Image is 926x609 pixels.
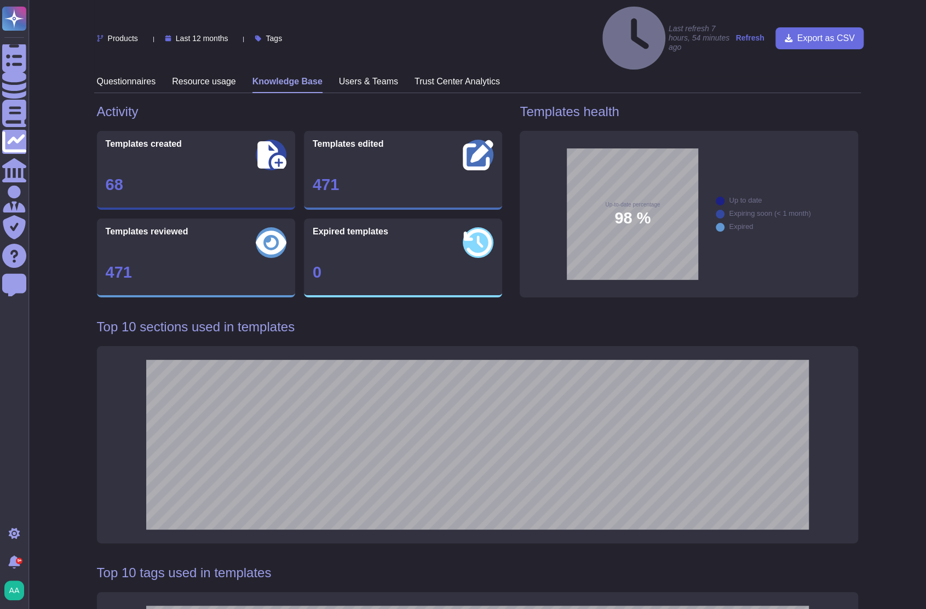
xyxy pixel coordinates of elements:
[735,33,764,42] strong: Refresh
[106,140,182,148] span: Templates created
[108,35,138,42] span: Products
[729,210,810,217] div: Expiring soon (< 1 month)
[313,177,493,193] div: 471
[520,104,858,120] h1: Templates health
[172,76,236,87] h3: Resource usage
[729,223,753,230] div: Expired
[176,35,228,42] span: Last 12 months
[339,76,398,87] h3: Users & Teams
[602,7,730,70] h4: Last refresh 7 hours, 54 minutes ago
[605,202,660,208] span: Up-to-date percentage
[729,197,762,204] div: Up to date
[97,104,503,120] h1: Activity
[97,319,858,335] h1: Top 10 sections used in templates
[106,177,286,193] div: 68
[16,558,22,564] div: 9+
[4,581,24,600] img: user
[252,76,323,87] h3: Knowledge Base
[106,265,286,280] div: 471
[106,227,188,236] span: Templates reviewed
[415,76,500,87] h3: Trust Center Analytics
[313,265,493,280] div: 0
[313,140,384,148] span: Templates edited
[313,227,388,236] span: Expired templates
[2,578,32,602] button: user
[775,27,864,49] button: Export as CSV
[266,35,282,42] span: Tags
[97,565,858,581] h1: Top 10 tags used in templates
[797,34,855,43] span: Export as CSV
[97,76,156,87] h3: Questionnaires
[614,210,651,226] span: 98 %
